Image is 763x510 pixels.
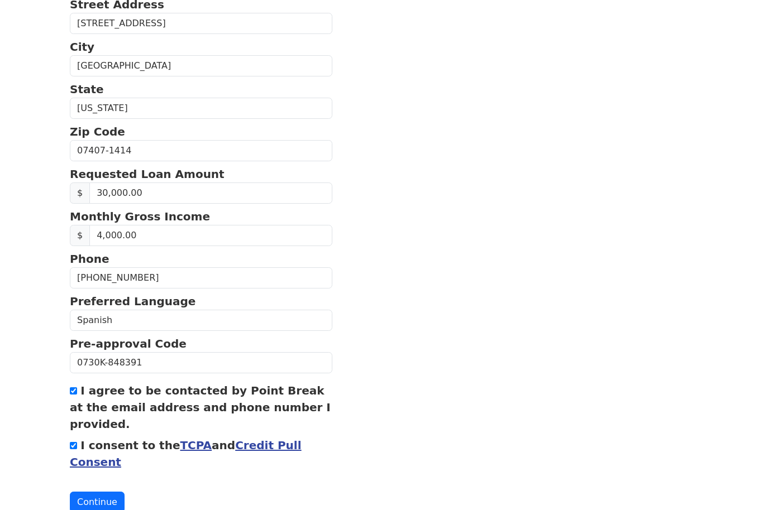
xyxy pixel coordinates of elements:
[70,13,332,35] input: Street Address
[89,225,332,247] input: Monthly Gross Income
[89,183,332,204] input: Requested Loan Amount
[70,209,332,225] p: Monthly Gross Income
[70,353,332,374] input: Pre-approval Code
[70,56,332,77] input: City
[180,439,212,453] a: TCPA
[70,126,125,139] strong: Zip Code
[70,83,104,97] strong: State
[70,338,187,351] strong: Pre-approval Code
[70,225,90,247] span: $
[70,41,94,54] strong: City
[70,295,195,309] strong: Preferred Language
[70,384,331,431] label: I agree to be contacted by Point Break at the email address and phone number I provided.
[70,268,332,289] input: Phone
[70,253,109,266] strong: Phone
[70,168,225,181] strong: Requested Loan Amount
[70,183,90,204] span: $
[70,141,332,162] input: Zip Code
[70,439,302,469] label: I consent to the and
